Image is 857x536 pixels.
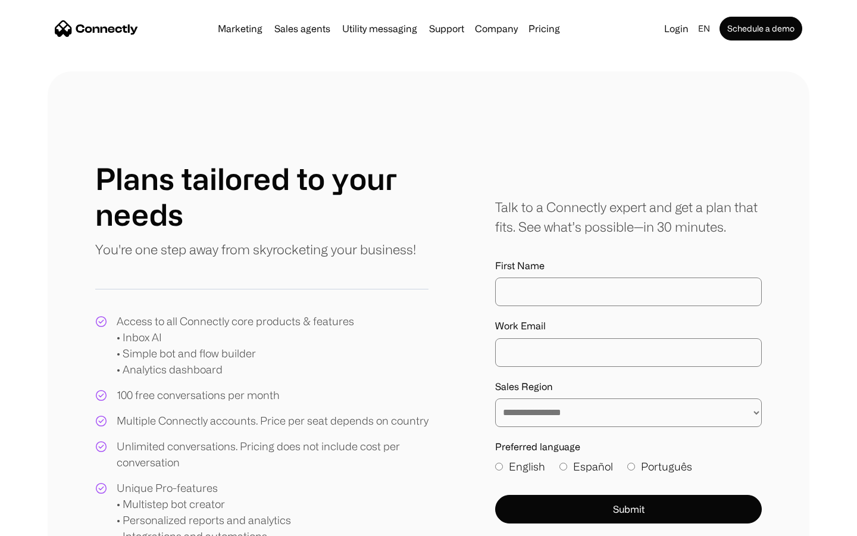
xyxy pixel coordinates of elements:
a: Login [659,20,693,37]
div: Company [475,20,518,37]
label: Português [627,459,692,475]
div: Access to all Connectly core products & features • Inbox AI • Simple bot and flow builder • Analy... [117,313,354,378]
h1: Plans tailored to your needs [95,161,428,232]
a: Support [424,24,469,33]
a: Utility messaging [337,24,422,33]
ul: Language list [24,515,71,532]
div: en [698,20,710,37]
aside: Language selected: English [12,514,71,532]
label: Preferred language [495,441,762,453]
button: Submit [495,495,762,523]
div: Unlimited conversations. Pricing does not include cost per conversation [117,438,428,470]
div: Multiple Connectly accounts. Price per seat depends on country [117,413,428,429]
div: 100 free conversations per month [117,387,280,403]
a: Marketing [213,24,267,33]
a: Schedule a demo [720,17,802,40]
label: English [495,459,545,475]
div: Company [471,20,521,37]
label: Work Email [495,320,762,332]
div: Talk to a Connectly expert and get a plan that fits. See what’s possible—in 30 minutes. [495,197,762,236]
input: Português [627,463,635,470]
a: home [55,20,138,38]
input: English [495,463,503,470]
a: Sales agents [270,24,335,33]
label: Sales Region [495,381,762,392]
label: First Name [495,260,762,272]
input: Español [559,463,567,470]
a: Pricing [524,24,565,33]
label: Español [559,459,613,475]
p: You're one step away from skyrocketing your business! [95,239,416,259]
div: en [693,20,717,37]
